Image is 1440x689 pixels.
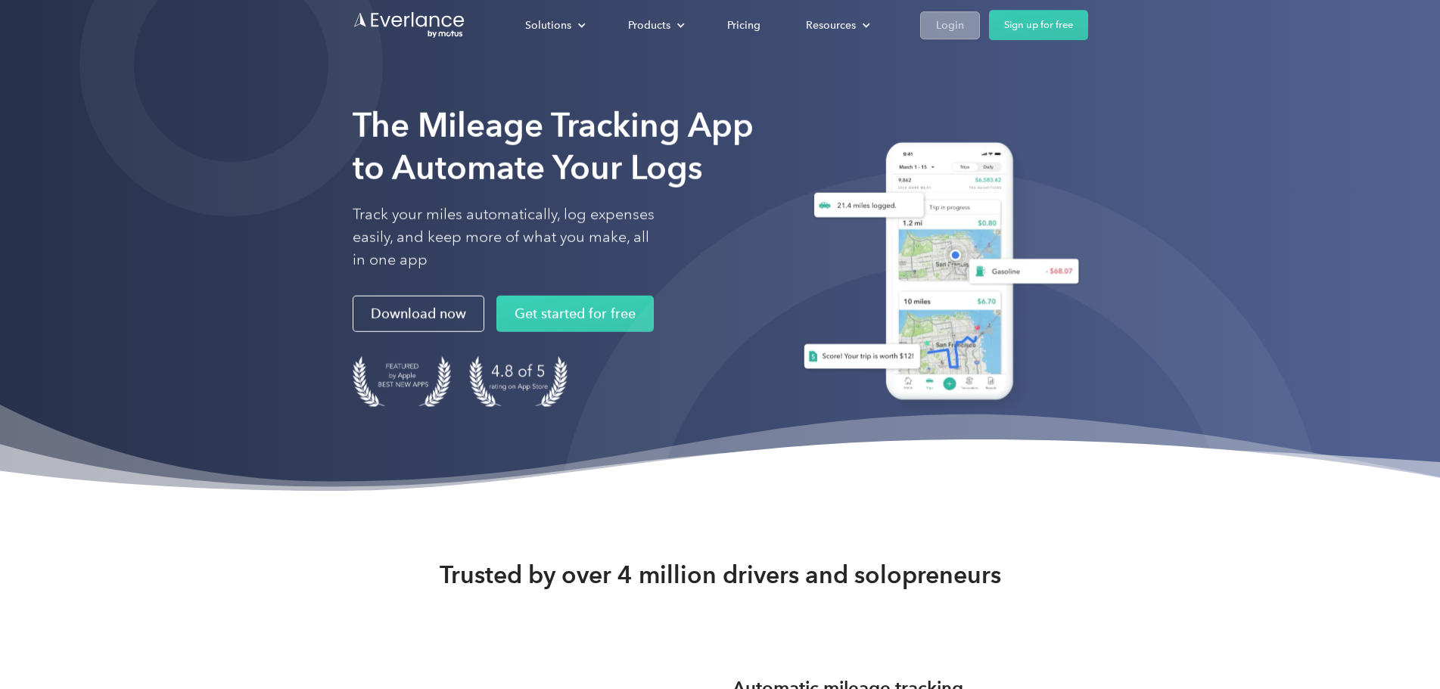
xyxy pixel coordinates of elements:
div: Resources [791,12,882,39]
a: Pricing [712,12,776,39]
div: Pricing [727,16,760,35]
strong: Trusted by over 4 million drivers and solopreneurs [440,560,1001,590]
img: Everlance, mileage tracker app, expense tracking app [785,131,1088,417]
div: Solutions [525,16,571,35]
a: Go to homepage [353,11,466,39]
a: Get started for free [496,296,654,332]
img: Badge for Featured by Apple Best New Apps [353,356,451,407]
img: 4.9 out of 5 stars on the app store [469,356,568,407]
div: Products [613,12,697,39]
a: Download now [353,296,484,332]
a: Sign up for free [989,10,1088,40]
div: Resources [806,16,856,35]
a: Login [920,11,980,39]
div: Solutions [510,12,598,39]
p: Track your miles automatically, log expenses easily, and keep more of what you make, all in one app [353,203,655,272]
strong: The Mileage Tracking App to Automate Your Logs [353,105,754,188]
div: Products [628,16,670,35]
div: Login [936,16,964,35]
